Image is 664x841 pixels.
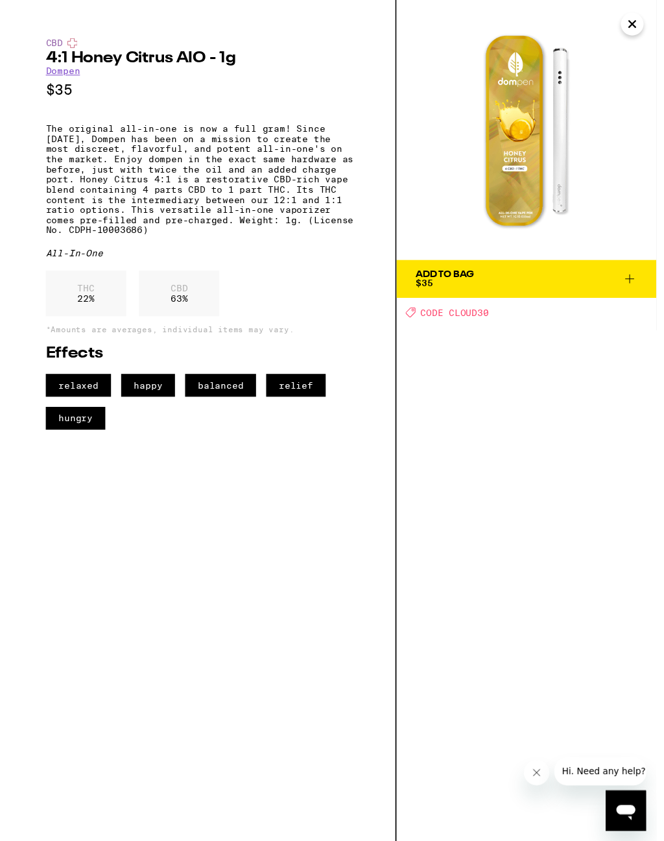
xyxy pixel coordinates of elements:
p: The original all-in-one is now a full gram! Since [DATE], Dompen has been on a mission to create ... [39,127,358,241]
div: All-In-One [39,254,358,264]
button: Close [628,13,651,36]
div: CBD [39,39,358,49]
span: balanced [182,383,254,406]
div: Add To Bag [418,276,477,286]
p: THC [71,290,89,300]
div: 22 % [39,277,121,324]
h2: Effects [39,354,358,370]
span: relief [265,383,326,406]
p: *Amounts are averages, individual items may vary. [39,333,358,341]
a: Dompen [39,67,74,78]
span: hungry [39,417,100,440]
button: Add To Bag$35 [398,266,664,305]
iframe: Message from company [560,775,654,804]
div: 63 % [134,277,217,324]
span: happy [116,383,171,406]
span: relaxed [39,383,106,406]
span: $35 [418,285,435,295]
iframe: Close message [528,778,554,804]
span: CODE CLOUD30 [422,315,492,325]
img: cbdColor.svg [61,39,71,49]
p: CBD [167,290,184,300]
h2: 4:1 Honey Citrus AIO - 1g [39,52,358,67]
p: $35 [39,84,358,101]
